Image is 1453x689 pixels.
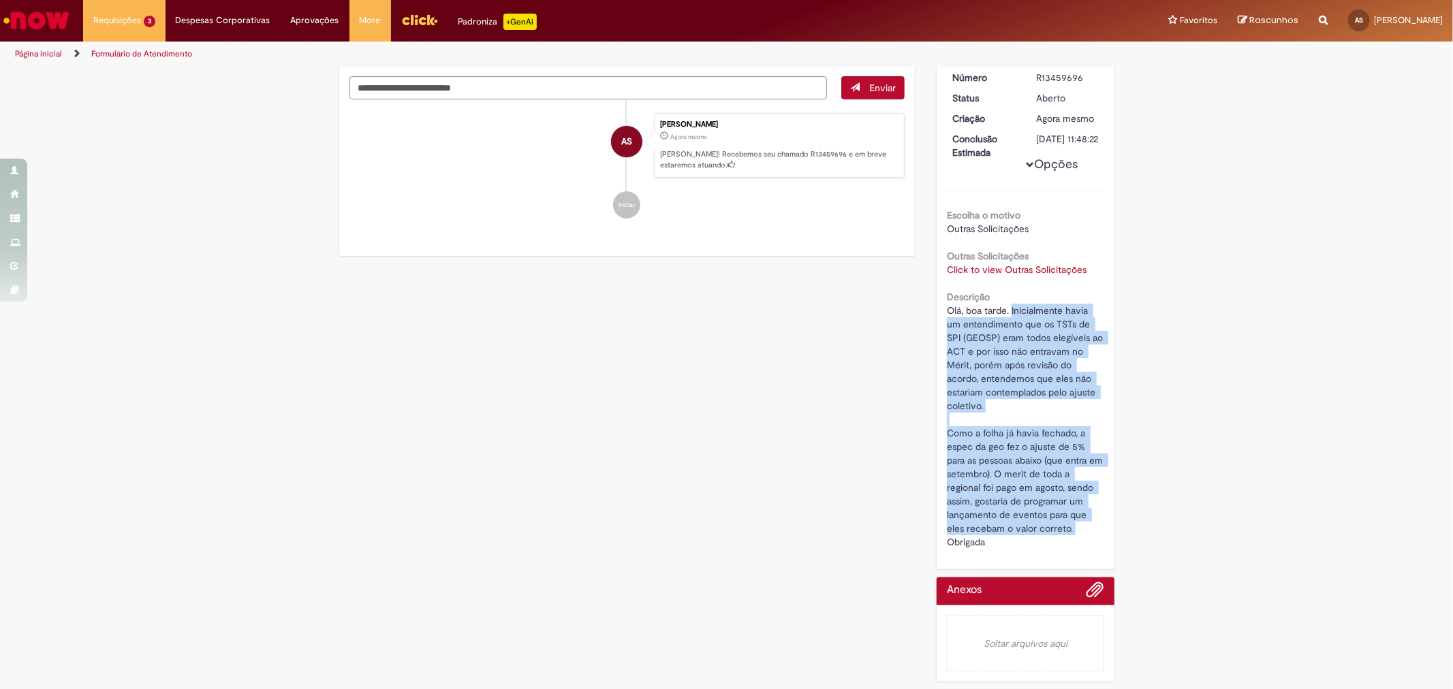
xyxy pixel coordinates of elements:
div: R13459696 [1036,71,1099,84]
time: 28/08/2025 17:48:18 [670,133,707,141]
span: Despesas Corporativas [176,14,270,27]
span: Aprovações [291,14,339,27]
b: Outras Solicitações [947,250,1029,262]
span: Favoritos [1180,14,1217,27]
div: Ana Clara Lima De Salles [611,126,642,157]
span: [PERSON_NAME] [1374,14,1443,26]
span: More [360,14,381,27]
a: Click to view Outras Solicitações [947,263,1087,276]
span: Enviar [869,82,896,94]
button: Adicionar anexos [1087,581,1104,605]
b: Descrição [947,291,990,303]
em: Soltar arquivos aqui [947,615,1104,671]
a: Formulário de Atendimento [91,48,192,59]
p: +GenAi [503,14,537,30]
span: Agora mesmo [670,133,707,141]
b: Escolha o motivo [947,209,1020,221]
a: Página inicial [15,48,62,59]
div: Aberto [1036,91,1099,105]
div: [PERSON_NAME] [660,121,897,129]
span: Outras Solicitações [947,223,1029,235]
dt: Número [942,71,1026,84]
span: AS [1355,16,1363,25]
span: Rascunhos [1249,14,1298,27]
textarea: Digite sua mensagem aqui... [349,76,828,99]
time: 28/08/2025 17:48:18 [1036,112,1094,125]
span: AS [621,125,632,158]
a: Rascunhos [1238,14,1298,27]
dt: Criação [942,112,1026,125]
button: Enviar [841,76,905,99]
div: [DATE] 11:48:22 [1036,132,1099,146]
img: ServiceNow [1,7,72,34]
span: Olá, boa tarde. Inicialmente havia um entendimento que os TSTs de SPI (GEOSP) eram todos elegívei... [947,304,1106,548]
h2: Anexos [947,584,982,596]
span: Requisições [93,14,141,27]
li: Ana Clara Lima De Salles [349,113,905,178]
p: [PERSON_NAME]! Recebemos seu chamado R13459696 e em breve estaremos atuando. [660,149,897,170]
div: 28/08/2025 17:48:18 [1036,112,1099,125]
span: 3 [144,16,155,27]
img: click_logo_yellow_360x200.png [401,10,438,30]
ul: Trilhas de página [10,42,958,67]
dt: Conclusão Estimada [942,132,1026,159]
dt: Status [942,91,1026,105]
ul: Histórico de tíquete [349,99,905,233]
div: Padroniza [458,14,537,30]
span: Agora mesmo [1036,112,1094,125]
